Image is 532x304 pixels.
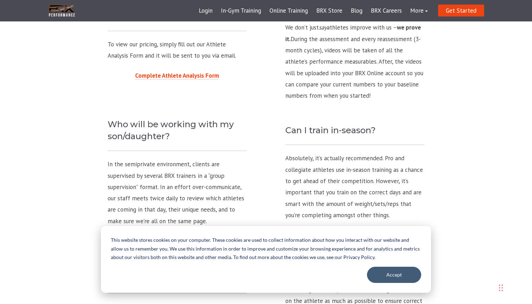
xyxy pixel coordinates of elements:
[217,2,265,19] a: In-Gym Training
[195,2,432,19] div: Navigation Menu
[499,277,503,298] div: Drag
[48,4,76,18] img: BRX Transparent Logo-2
[285,124,424,136] h4: Can I train in-season?
[285,24,421,43] strong: we prove it.
[285,22,424,101] p: We don’t just athletes improve with us – During the assessment and every reassessment (3-month cy...
[428,228,532,304] iframe: Chat Widget
[101,226,431,293] div: Cookie banner
[367,2,406,19] a: BRX Careers
[312,2,347,19] a: BRX Store
[108,159,247,227] p: In the semiprivate environment, clients are supervised by several BRX trainers in a “group superv...
[438,5,484,17] a: Get Started
[108,118,247,142] h4: Who will be working with my son/daughter?
[319,24,327,31] i: say
[111,236,421,262] p: This website stores cookies on your computer. These cookies are used to collect information about...
[406,2,432,19] a: More
[135,72,219,79] a: Complete Athlete Analysis Form
[108,39,247,62] p: To view our pricing, simply fill out our Athlete Analysis Form and it will be sent to you via email.
[367,267,421,283] button: Accept
[347,2,367,19] a: Blog
[195,2,217,19] a: Login
[265,2,312,19] a: Online Training
[285,153,424,221] p: Absolutely, it’s actually recommended. Pro and collegiate athletes use in-season training as a ch...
